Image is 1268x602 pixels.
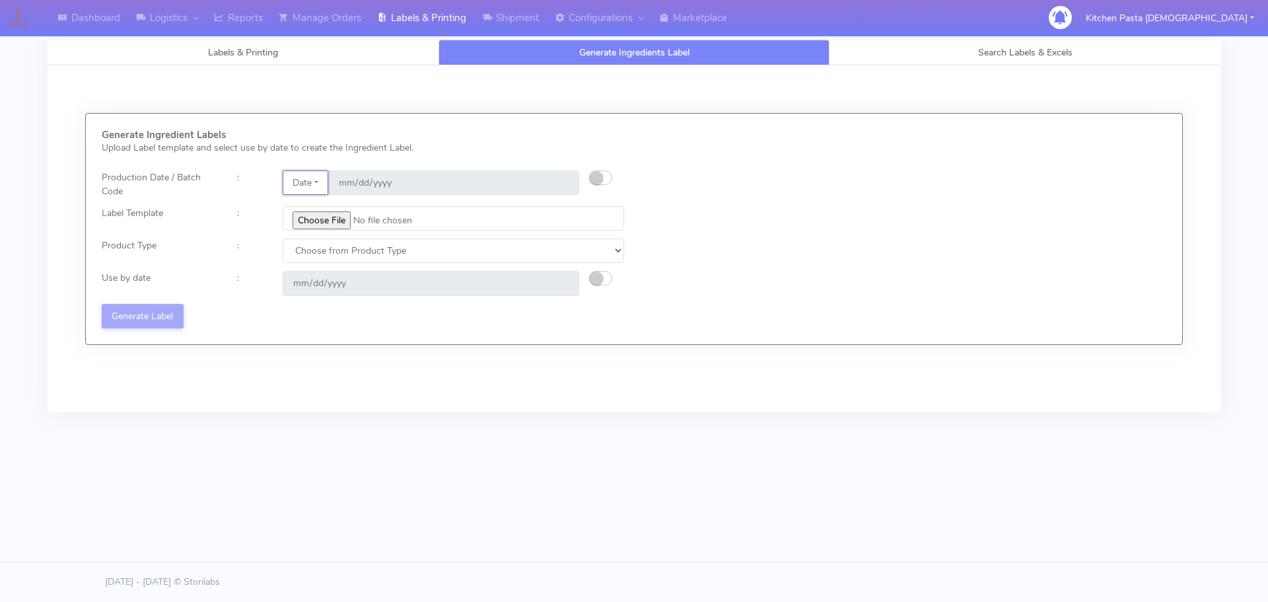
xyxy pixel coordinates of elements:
span: Generate Ingredients Label [579,46,689,59]
button: Kitchen Pasta [DEMOGRAPHIC_DATA] [1076,5,1264,32]
p: Upload Label template and select use by date to create the Ingredient Label. [102,141,624,155]
div: : [227,271,272,295]
div: : [227,170,272,198]
h5: Generate Ingredient Labels [102,130,624,141]
div: Label Template [92,206,227,231]
span: Labels & Printing [208,46,278,59]
button: Generate Label [102,304,184,328]
span: Search Labels & Excels [978,46,1073,59]
ul: Tabs [48,40,1220,65]
div: Production Date / Batch Code [92,170,227,198]
button: Date [283,170,328,195]
div: : [227,239,272,263]
div: Product Type [92,239,227,263]
div: Use by date [92,271,227,295]
div: : [227,206,272,231]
